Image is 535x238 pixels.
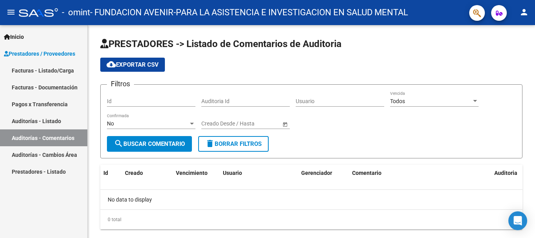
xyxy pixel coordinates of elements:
datatable-header-cell: Usuario [220,165,298,182]
span: No [107,120,114,127]
mat-icon: search [114,139,123,148]
span: Gerenciador [301,170,332,176]
span: Todos [390,98,405,104]
span: Prestadores / Proveedores [4,49,75,58]
button: Borrar Filtros [198,136,269,152]
span: Buscar Comentario [114,140,185,147]
input: Fecha fin [237,120,275,127]
datatable-header-cell: Vencimiento [173,165,220,182]
span: - omint [62,4,90,21]
span: Comentario [352,170,381,176]
span: Usuario [223,170,242,176]
input: Fecha inicio [201,120,230,127]
div: Open Intercom Messenger [508,211,527,230]
mat-icon: person [519,7,529,17]
h3: Filtros [107,78,134,89]
span: - FUNDACION AVENIR-PARA LA ASISTENCIA E INVESTIGACION EN SALUD MENTAL [90,4,408,21]
span: Creado [125,170,143,176]
mat-icon: delete [205,139,215,148]
div: No data to display [100,190,522,209]
datatable-header-cell: Creado [122,165,173,182]
span: Id [103,170,108,176]
datatable-header-cell: Id [100,165,122,182]
datatable-header-cell: Auditoria [491,165,522,182]
span: Borrar Filtros [205,140,262,147]
span: Auditoria [494,170,517,176]
span: Vencimiento [176,170,208,176]
button: Buscar Comentario [107,136,192,152]
button: Open calendar [281,120,289,128]
mat-icon: cloud_download [107,60,116,69]
div: 0 total [100,210,522,229]
button: Exportar CSV [100,58,165,72]
datatable-header-cell: Comentario [349,165,491,182]
span: PRESTADORES -> Listado de Comentarios de Auditoria [100,38,342,49]
span: Inicio [4,33,24,41]
datatable-header-cell: Gerenciador [298,165,349,182]
mat-icon: menu [6,7,16,17]
span: Exportar CSV [107,61,159,68]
